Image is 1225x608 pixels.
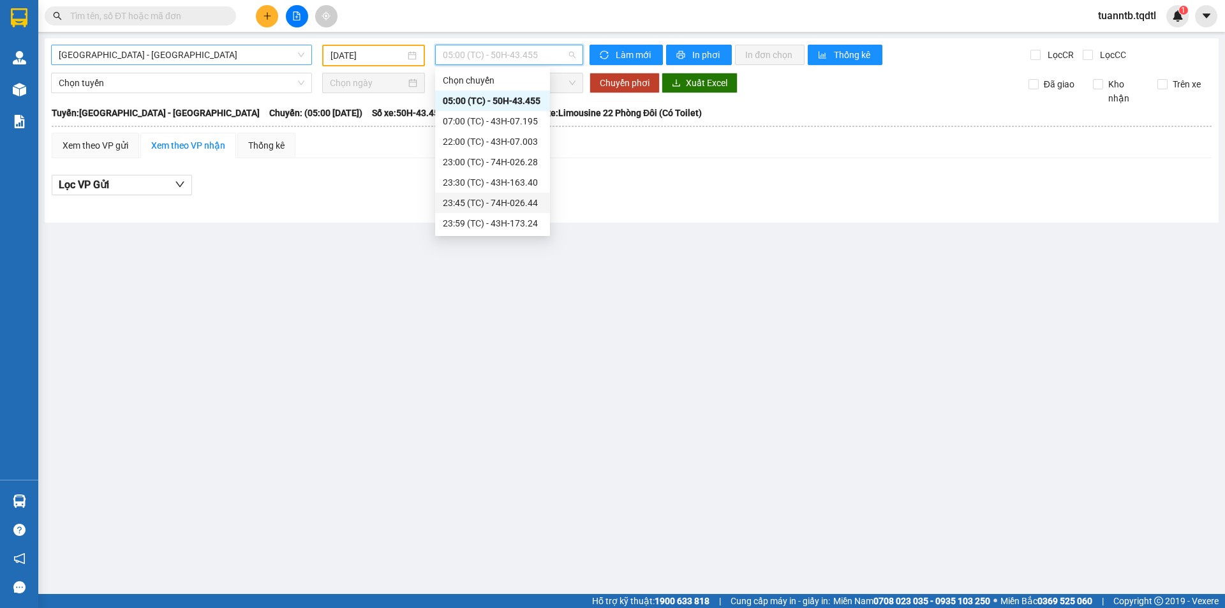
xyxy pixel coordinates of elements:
[13,115,26,128] img: solution-icon
[1102,594,1104,608] span: |
[372,106,444,120] span: Số xe: 50H-43.455
[1201,10,1212,22] span: caret-down
[692,48,722,62] span: In phơi
[1000,594,1092,608] span: Miền Bắc
[59,177,109,193] span: Lọc VP Gửi
[269,106,362,120] span: Chuyến: (05:00 [DATE])
[808,45,882,65] button: bar-chartThống kê
[590,73,660,93] button: Chuyển phơi
[63,138,128,152] div: Xem theo VP gửi
[292,11,301,20] span: file-add
[443,114,542,128] div: 07:00 (TC) - 43H-07.195
[443,73,542,87] div: Chọn chuyến
[443,155,542,169] div: 23:00 (TC) - 74H-026.28
[719,594,721,608] span: |
[616,48,653,62] span: Làm mới
[655,596,709,606] strong: 1900 633 818
[1088,8,1166,24] span: tuanntb.tqdtl
[676,50,687,61] span: printer
[590,45,663,65] button: syncLàm mới
[1043,48,1076,62] span: Lọc CR
[13,524,26,536] span: question-circle
[13,494,26,508] img: warehouse-icon
[435,70,550,91] div: Chọn chuyến
[600,50,611,61] span: sync
[443,135,542,149] div: 22:00 (TC) - 43H-07.003
[13,581,26,593] span: message
[1168,77,1206,91] span: Trên xe
[873,596,990,606] strong: 0708 023 035 - 0935 103 250
[1179,6,1188,15] sup: 1
[443,196,542,210] div: 23:45 (TC) - 74H-026.44
[59,73,304,93] span: Chọn tuyến
[443,94,542,108] div: 05:00 (TC) - 50H-43.455
[592,594,709,608] span: Hỗ trợ kỹ thuật:
[330,48,405,63] input: 12/10/2025
[818,50,829,61] span: bar-chart
[1095,48,1128,62] span: Lọc CC
[59,45,304,64] span: Sài Gòn - Đà Lạt
[1172,10,1184,22] img: icon-new-feature
[1181,6,1185,15] span: 1
[13,51,26,64] img: warehouse-icon
[834,48,872,62] span: Thống kê
[993,598,997,604] span: ⚪️
[52,175,192,195] button: Lọc VP Gửi
[666,45,732,65] button: printerIn phơi
[11,8,27,27] img: logo-vxr
[731,594,830,608] span: Cung cấp máy in - giấy in:
[526,106,702,120] span: Loại xe: Limousine 22 Phòng Đôi (Có Toilet)
[735,45,805,65] button: In đơn chọn
[315,5,338,27] button: aim
[248,138,285,152] div: Thống kê
[70,9,221,23] input: Tìm tên, số ĐT hoặc mã đơn
[263,11,272,20] span: plus
[1103,77,1148,105] span: Kho nhận
[443,45,575,64] span: 05:00 (TC) - 50H-43.455
[330,76,406,90] input: Chọn ngày
[1039,77,1080,91] span: Đã giao
[52,108,260,118] b: Tuyến: [GEOGRAPHIC_DATA] - [GEOGRAPHIC_DATA]
[443,216,542,230] div: 23:59 (TC) - 43H-173.24
[286,5,308,27] button: file-add
[151,138,225,152] div: Xem theo VP nhận
[13,552,26,565] span: notification
[833,594,990,608] span: Miền Nam
[443,175,542,189] div: 23:30 (TC) - 43H-163.40
[1195,5,1217,27] button: caret-down
[53,11,62,20] span: search
[1037,596,1092,606] strong: 0369 525 060
[175,179,185,189] span: down
[1154,597,1163,605] span: copyright
[662,73,738,93] button: downloadXuất Excel
[256,5,278,27] button: plus
[13,83,26,96] img: warehouse-icon
[322,11,330,20] span: aim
